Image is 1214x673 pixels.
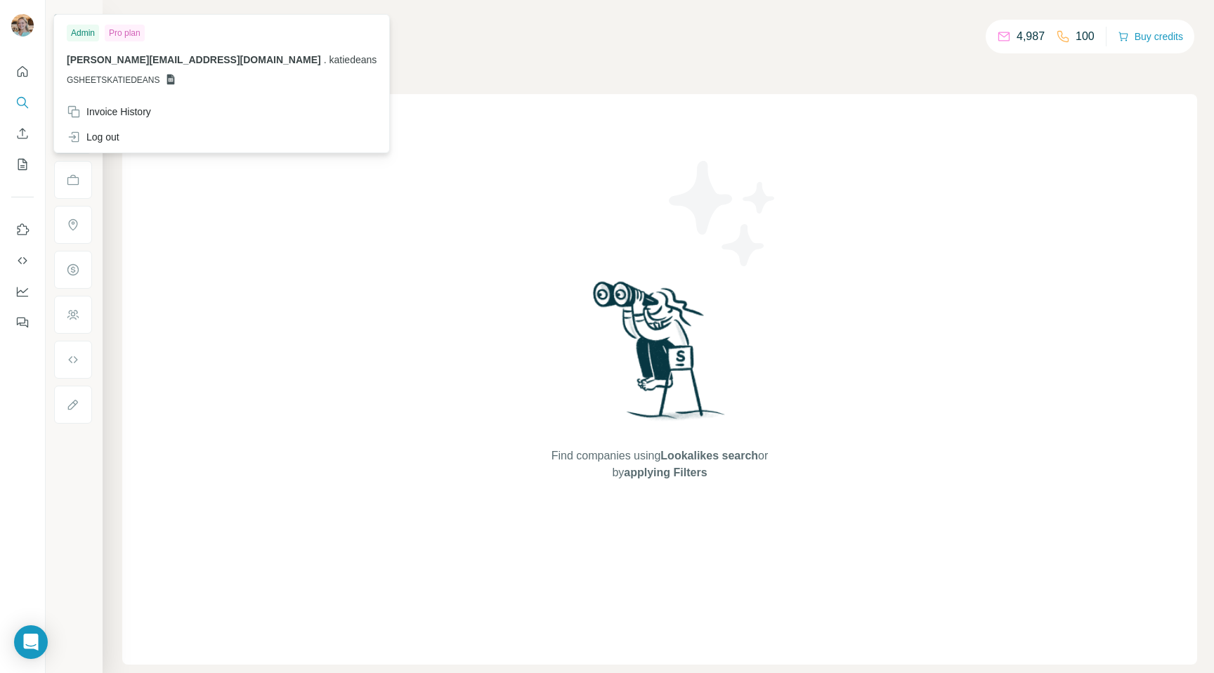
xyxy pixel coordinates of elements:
span: [PERSON_NAME][EMAIL_ADDRESS][DOMAIN_NAME] [67,54,321,65]
button: Enrich CSV [11,121,34,146]
img: Surfe Illustration - Woman searching with binoculars [587,277,733,434]
button: Search [11,90,34,115]
span: applying Filters [624,466,707,478]
button: Feedback [11,310,34,335]
img: Avatar [11,14,34,37]
button: Show [44,8,101,30]
span: Find companies using or by [547,447,772,481]
span: Lookalikes search [660,450,758,462]
div: Pro plan [105,25,145,41]
div: Log out [67,130,119,144]
img: Surfe Illustration - Stars [660,150,786,277]
button: Use Surfe API [11,248,34,273]
div: Open Intercom Messenger [14,625,48,659]
span: katiedeans [329,54,377,65]
h4: Search [122,17,1197,37]
button: My lists [11,152,34,177]
button: Dashboard [11,279,34,304]
span: GSHEETSKATIEDEANS [67,74,159,86]
button: Buy credits [1118,27,1183,46]
p: 100 [1076,28,1095,45]
div: Invoice History [67,105,151,119]
button: Quick start [11,59,34,84]
p: 4,987 [1017,28,1045,45]
div: Admin [67,25,99,41]
span: . [324,54,327,65]
button: Use Surfe on LinkedIn [11,217,34,242]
